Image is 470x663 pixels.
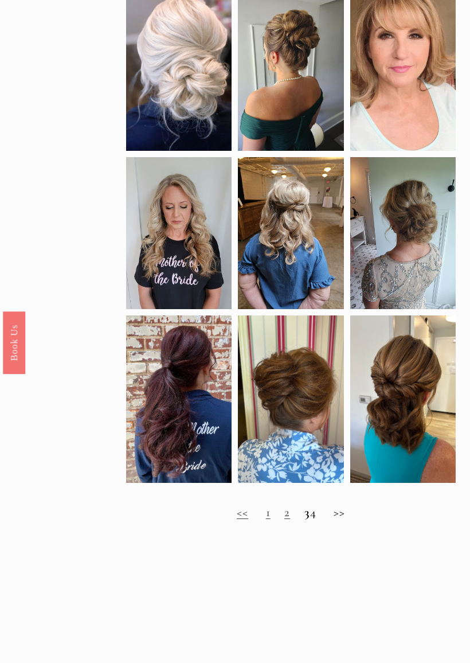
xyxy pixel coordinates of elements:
[304,505,310,520] strong: 3
[266,505,271,520] a: 1
[237,505,248,520] a: <<
[126,505,456,520] h2: 4 >>
[3,311,25,374] a: Book Us
[284,505,290,520] a: 2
